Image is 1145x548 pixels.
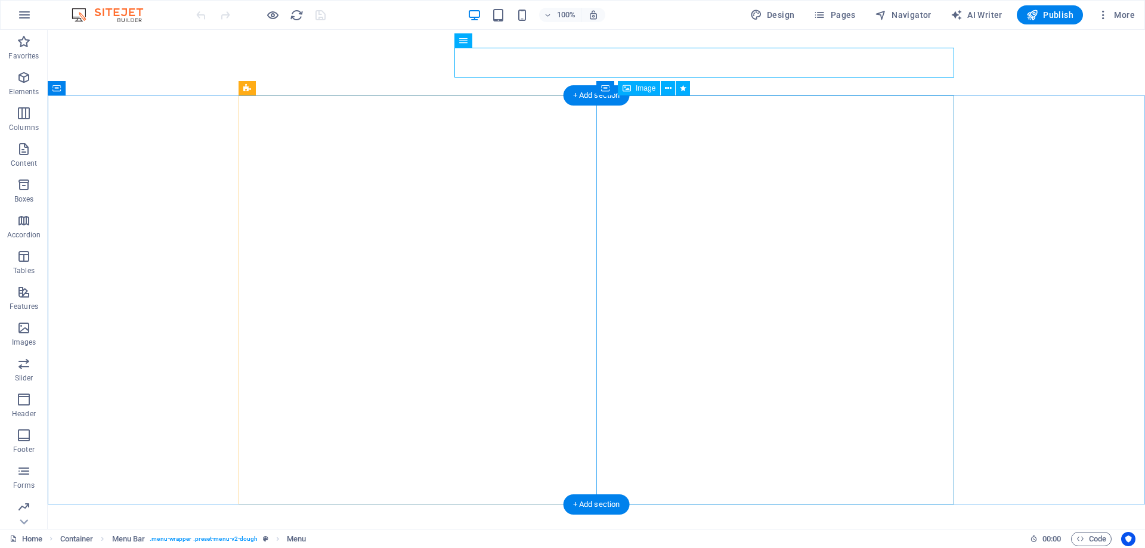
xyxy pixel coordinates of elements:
[870,5,936,24] button: Navigator
[750,9,795,21] span: Design
[1076,532,1106,546] span: Code
[15,373,33,383] p: Slider
[11,159,37,168] p: Content
[809,5,860,24] button: Pages
[9,123,39,132] p: Columns
[289,8,304,22] button: reload
[12,409,36,419] p: Header
[875,9,932,21] span: Navigator
[287,532,306,546] span: Click to select. Double-click to edit
[10,532,42,546] a: Click to cancel selection. Double-click to open Pages
[150,532,258,546] span: . menu-wrapper .preset-menu-v2-dough
[112,532,146,546] span: Click to select. Double-click to edit
[951,9,1002,21] span: AI Writer
[539,8,581,22] button: 100%
[10,302,38,311] p: Features
[557,8,576,22] h6: 100%
[13,481,35,490] p: Forms
[13,445,35,454] p: Footer
[290,8,304,22] i: Reload page
[265,8,280,22] button: Click here to leave preview mode and continue editing
[946,5,1007,24] button: AI Writer
[588,10,599,20] i: On resize automatically adjust zoom level to fit chosen device.
[745,5,800,24] button: Design
[1042,532,1061,546] span: 00 00
[7,230,41,240] p: Accordion
[1097,9,1135,21] span: More
[1017,5,1083,24] button: Publish
[8,51,39,61] p: Favorites
[564,85,630,106] div: + Add section
[60,532,307,546] nav: breadcrumb
[9,87,39,97] p: Elements
[14,194,34,204] p: Boxes
[1071,532,1112,546] button: Code
[745,5,800,24] div: Design (Ctrl+Alt+Y)
[1030,532,1062,546] h6: Session time
[12,338,36,347] p: Images
[1026,9,1073,21] span: Publish
[13,266,35,275] p: Tables
[564,494,630,515] div: + Add section
[60,532,94,546] span: Click to select. Double-click to edit
[636,85,655,92] span: Image
[69,8,158,22] img: Editor Logo
[263,535,268,542] i: This element is a customizable preset
[1093,5,1140,24] button: More
[813,9,855,21] span: Pages
[1051,534,1053,543] span: :
[1121,532,1135,546] button: Usercentrics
